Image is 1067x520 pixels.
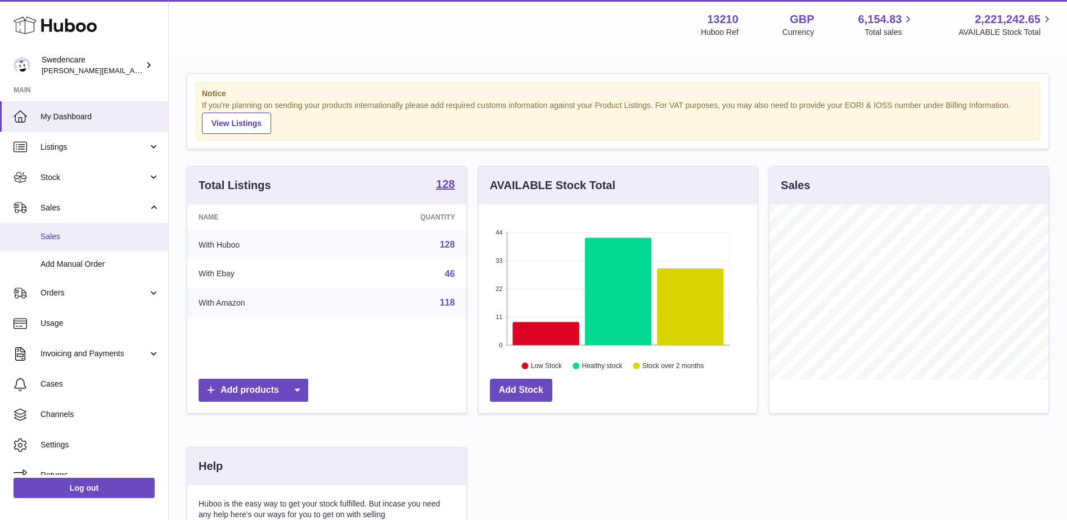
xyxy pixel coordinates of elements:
span: AVAILABLE Stock Total [958,27,1054,38]
a: 128 [436,178,454,192]
h3: AVAILABLE Stock Total [490,178,615,193]
img: simon.shaw@swedencare.co.uk [13,57,30,74]
h3: Total Listings [199,178,271,193]
strong: GBP [790,12,814,27]
a: Log out [13,478,155,498]
a: 2,221,242.65 AVAILABLE Stock Total [958,12,1054,38]
a: 118 [440,298,455,307]
span: Sales [40,231,160,242]
span: Listings [40,142,148,153]
p: Huboo is the easy way to get your stock fulfilled. But incase you need any help here's our ways f... [199,499,455,520]
td: With Huboo [187,230,340,259]
a: 46 [445,269,455,279]
span: Settings [40,440,160,450]
span: Invoicing and Payments [40,348,148,359]
th: Name [187,204,340,230]
div: Swedencare [42,55,143,76]
span: Usage [40,318,160,329]
text: 33 [496,257,502,264]
text: Low Stock [531,362,562,370]
text: 11 [496,313,502,320]
text: Stock over 2 months [642,362,704,370]
text: 44 [496,229,502,236]
strong: 13210 [707,12,739,27]
a: Add products [199,379,308,402]
span: Cases [40,379,160,389]
span: Stock [40,172,148,183]
span: Returns [40,470,160,481]
h3: Sales [781,178,810,193]
a: View Listings [202,113,271,134]
text: 0 [499,342,502,348]
span: 6,154.83 [858,12,902,27]
a: 128 [440,240,455,249]
span: Total sales [865,27,915,38]
strong: Notice [202,88,1034,99]
span: Add Manual Order [40,259,160,270]
a: Add Stock [490,379,552,402]
h3: Help [199,459,223,474]
div: Currency [782,27,814,38]
td: With Ebay [187,259,340,289]
th: Quantity [340,204,466,230]
span: Orders [40,288,148,298]
span: Channels [40,409,160,420]
span: Sales [40,203,148,213]
text: Healthy stock [582,362,623,370]
td: With Amazon [187,288,340,317]
div: Huboo Ref [701,27,739,38]
span: My Dashboard [40,111,160,122]
div: If you're planning on sending your products internationally please add required customs informati... [202,100,1034,134]
a: 6,154.83 Total sales [858,12,915,38]
span: [PERSON_NAME][EMAIL_ADDRESS][PERSON_NAME][DOMAIN_NAME] [42,66,286,75]
span: 2,221,242.65 [975,12,1041,27]
text: 22 [496,285,502,292]
strong: 128 [436,178,454,190]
